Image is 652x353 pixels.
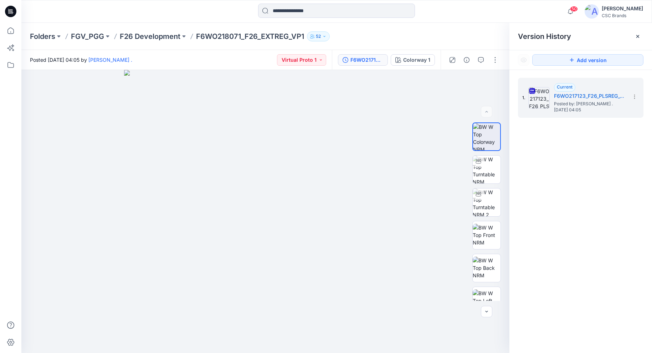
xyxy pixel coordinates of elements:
[196,31,304,41] p: F6WO218071_F26_EXTREG_VP1
[30,31,55,41] a: Folders
[585,4,599,19] img: avatar
[473,188,500,216] img: BW W Top Turntable NRM 2
[120,31,180,41] a: F26 Development
[473,156,500,183] img: BW W Top Turntable NRM
[124,70,407,353] img: eyJhbGciOiJIUzI1NiIsImtpZCI6IjAiLCJzbHQiOiJzZXMiLCJ0eXAiOiJKV1QifQ.eyJkYXRhIjp7InR5cGUiOiJzdG9yYW...
[88,57,132,63] a: [PERSON_NAME] .
[338,54,388,66] button: F6WO217123_F26_PLSREG_VP1
[554,92,625,100] h5: F6WO217123_F26_PLSREG_VP1
[554,107,625,112] span: [DATE] 04:05
[635,34,641,39] button: Close
[518,32,571,41] span: Version History
[602,13,643,18] div: CSC Brands
[532,54,643,66] button: Add version
[403,56,430,64] div: Colorway 1
[473,289,500,312] img: BW W Top Left NRM
[461,54,472,66] button: Details
[528,87,550,109] img: F6WO217123_F26_PLSREG_VP1
[473,123,500,150] img: BW W Top Colorway NRM
[602,4,643,13] div: [PERSON_NAME]
[518,54,529,66] button: Show Hidden Versions
[473,257,500,279] img: BW W Top Back NRM
[557,84,573,90] span: Current
[350,56,383,64] div: F6WO217123_F26_PLSREG_VP1
[391,54,435,66] button: Colorway 1
[71,31,104,41] a: FGV_PGG
[473,224,500,246] img: BW W Top Front NRM
[570,6,578,12] span: 50
[307,31,330,41] button: 52
[316,32,321,40] p: 52
[522,95,525,101] span: 1.
[30,56,132,64] span: Posted [DATE] 04:05 by
[554,100,625,107] span: Posted by: Ari .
